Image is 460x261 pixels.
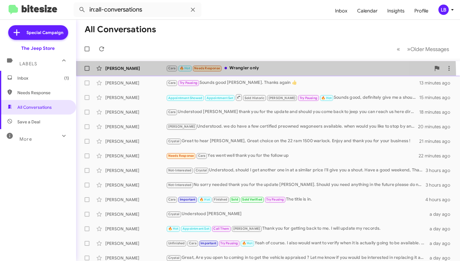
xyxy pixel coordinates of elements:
[419,94,455,101] div: 15 minutes ago
[213,227,229,231] span: Call Them
[168,197,176,201] span: Cara
[419,153,455,159] div: 22 minutes ago
[166,211,428,218] div: Understood [PERSON_NAME]
[393,43,404,55] button: Previous
[105,167,166,173] div: [PERSON_NAME]
[168,154,194,158] span: Needs Response
[407,45,410,53] span: »
[245,96,265,100] span: Sold Historic
[168,81,176,85] span: Cara
[419,138,455,144] div: 21 minutes ago
[105,124,166,130] div: [PERSON_NAME]
[105,109,166,115] div: [PERSON_NAME]
[419,80,455,86] div: 13 minutes ago
[105,226,166,232] div: [PERSON_NAME]
[330,2,352,20] a: Inbox
[428,226,455,232] div: a day ago
[168,168,192,172] span: Not-Interested
[168,125,195,129] span: [PERSON_NAME]
[168,110,176,114] span: Cara
[168,227,179,231] span: 🔥 Hot
[168,96,203,100] span: Appointment Showed
[19,136,32,142] span: More
[438,5,449,15] div: LB
[180,81,197,85] span: Try Pausing
[166,240,428,247] div: Yeah of course. I also would want to verify when it is actually going to be available. for instan...
[300,96,317,100] span: Try Pausing
[64,75,69,81] span: (1)
[166,79,419,86] div: Sounds good [PERSON_NAME]. Thanks again 👍
[105,240,166,246] div: [PERSON_NAME]
[352,2,382,20] a: Calendar
[166,152,419,159] div: Yes went well thank you for the follow up
[180,197,196,201] span: Important
[17,90,69,96] span: Needs Response
[166,138,419,145] div: Great to hear [PERSON_NAME], Great choice on the 22 ram 1500 warlock. Enjoy and thank you for you...
[220,241,238,245] span: Try Pausing
[382,2,409,20] a: Insights
[21,45,55,51] div: The Jeep Store
[105,94,166,101] div: [PERSON_NAME]
[166,108,419,115] div: Understood [PERSON_NAME] thank you for the update and should you come back to jeep you can reach ...
[428,255,455,261] div: a day ago
[166,94,419,101] div: Sounds good, definitely give me a shout when you have the chance. Thank you sir
[105,211,166,217] div: [PERSON_NAME]
[242,197,262,201] span: Sold Verified
[17,119,40,125] span: Save a Deal
[166,196,425,203] div: The title is in.
[168,241,185,245] span: Unfinished
[166,123,419,130] div: Understood. we do have a few certified preowned wagoneers available. when would you like to stop ...
[26,29,63,36] span: Special Campaign
[231,197,238,201] span: Sold
[419,109,455,115] div: 18 minutes ago
[214,197,227,201] span: Finished
[166,181,426,188] div: No sorry needed thank you for the update [PERSON_NAME]. Should you need anything in the future pl...
[85,25,156,34] h1: All Conversations
[17,104,52,110] span: All Conversations
[433,5,453,15] button: LB
[105,182,166,188] div: [PERSON_NAME]
[426,182,455,188] div: 3 hours ago
[403,43,453,55] button: Next
[105,197,166,203] div: [PERSON_NAME]
[166,65,431,72] div: Wrangler only
[166,167,426,174] div: Understood, should I get another one in at a similar price I'll give you a shout. Have a good wee...
[105,255,166,261] div: [PERSON_NAME]
[168,139,179,143] span: Crystal
[168,256,179,260] span: Crystal
[105,153,166,159] div: [PERSON_NAME]
[426,167,455,173] div: 3 hours ago
[8,25,68,40] a: Special Campaign
[166,225,428,232] div: Thank you for getting back to me. I will update my records.
[393,43,453,55] nav: Page navigation example
[269,96,296,100] span: [PERSON_NAME]
[189,241,197,245] span: Cara
[321,96,332,100] span: 🔥 Hot
[266,197,284,201] span: Try Pausing
[180,66,190,70] span: 🔥 Hot
[397,45,400,53] span: «
[183,227,209,231] span: Appointment Set
[242,241,253,245] span: 🔥 Hot
[428,240,455,246] div: a day ago
[74,2,201,17] input: Search
[200,197,210,201] span: 🔥 Hot
[168,212,179,216] span: Crystal
[207,96,233,100] span: Appointment Set
[105,80,166,86] div: [PERSON_NAME]
[419,124,455,130] div: 20 minutes ago
[19,61,37,67] span: Labels
[105,65,166,71] div: [PERSON_NAME]
[168,183,192,187] span: Not-Interested
[425,197,455,203] div: 4 hours ago
[194,66,220,70] span: Needs Response
[409,2,433,20] a: Profile
[233,227,260,231] span: [PERSON_NAME]
[428,211,455,217] div: a day ago
[17,75,69,81] span: Inbox
[410,46,449,53] span: Older Messages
